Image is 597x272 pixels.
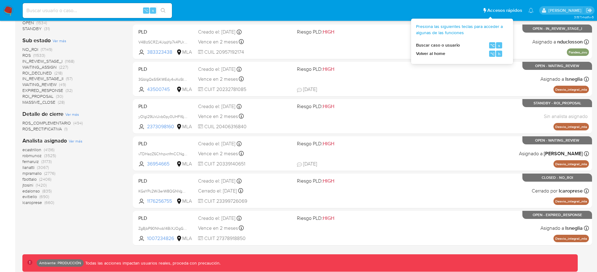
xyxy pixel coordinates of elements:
span: ⌥ [490,51,495,57]
input: Buscar usuario o caso... [23,7,172,15]
span: 3.157.1-hotfix-5 [574,15,594,20]
button: search-icon [157,6,169,15]
p: Ambiente: PRODUCCIÓN [39,262,81,264]
span: Volver al home [416,51,445,57]
a: Salir [586,7,592,14]
p: facundoagustin.borghi@mercadolibre.com [548,7,584,13]
span: h [498,51,500,57]
span: s [152,7,154,13]
span: s [498,43,500,48]
p: Todas las acciones impactan usuarios reales, proceda con precaución. [84,260,220,266]
span: ⌥ [144,7,148,13]
span: Presiona las siguientes teclas para acceder a algunas de las funciones [416,24,503,36]
span: ⌥ [490,43,495,48]
a: Notificaciones [528,8,534,13]
span: Buscar caso o usuario [416,42,460,48]
span: Accesos rápidos [487,7,522,14]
